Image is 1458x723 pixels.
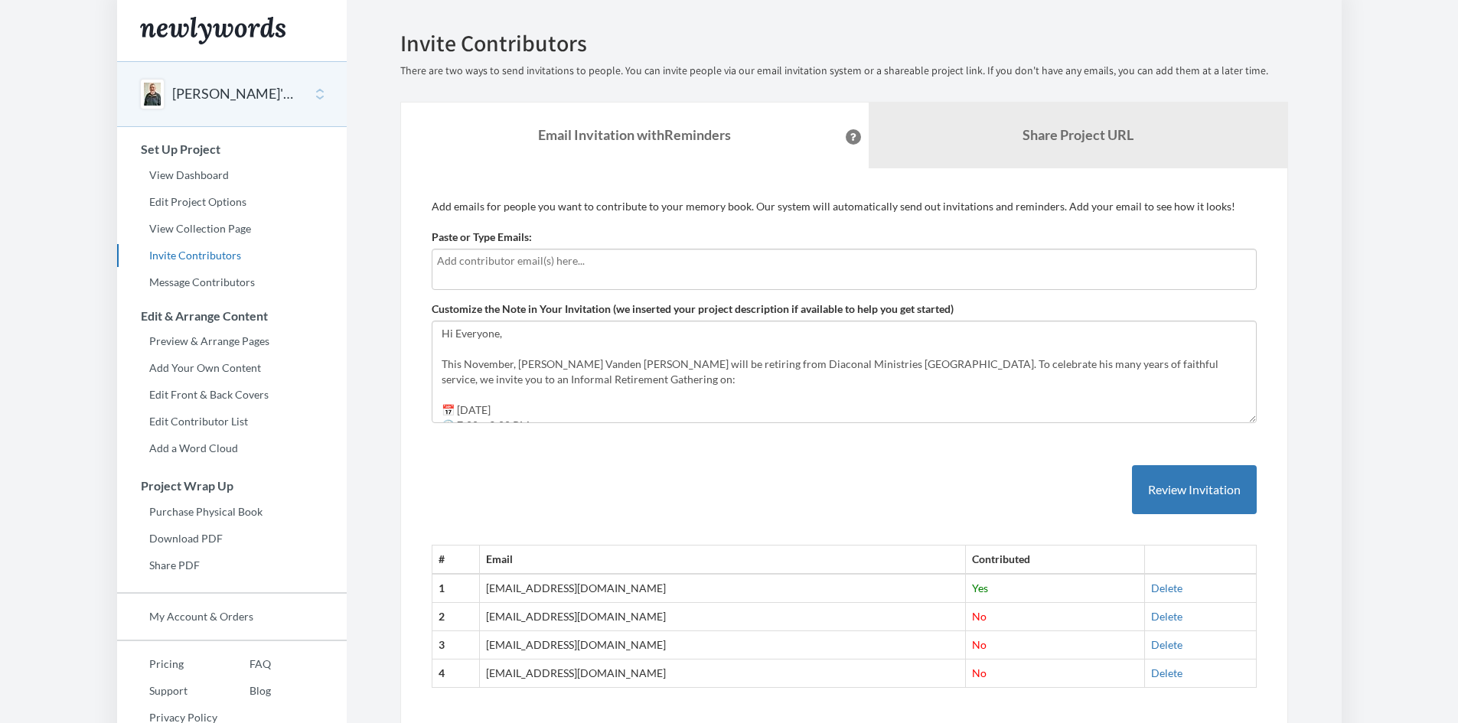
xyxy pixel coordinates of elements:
[480,631,965,659] td: [EMAIL_ADDRESS][DOMAIN_NAME]
[1151,666,1182,679] a: Delete
[432,603,480,631] th: 2
[1132,465,1257,515] button: Review Invitation
[117,653,217,676] a: Pricing
[432,199,1257,214] p: Add emails for people you want to contribute to your memory book. Our system will automatically s...
[432,659,480,688] th: 4
[117,554,347,577] a: Share PDF
[117,271,347,294] a: Message Contributors
[117,410,347,433] a: Edit Contributor List
[480,603,965,631] td: [EMAIL_ADDRESS][DOMAIN_NAME]
[432,574,480,602] th: 1
[1151,581,1182,594] a: Delete
[118,479,347,493] h3: Project Wrap Up
[1023,126,1133,143] b: Share Project URL
[117,437,347,460] a: Add a Word Cloud
[432,230,532,245] label: Paste or Type Emails:
[432,546,480,574] th: #
[437,252,1251,269] input: Add contributor email(s) here...
[1151,638,1182,651] a: Delete
[972,610,987,623] span: No
[118,309,347,323] h3: Edit & Arrange Content
[480,546,965,574] th: Email
[972,638,987,651] span: No
[432,301,954,317] label: Customize the Note in Your Invitation (we inserted your project description if available to help ...
[117,164,347,187] a: View Dashboard
[972,666,987,679] span: No
[480,574,965,602] td: [EMAIL_ADDRESS][DOMAIN_NAME]
[117,527,347,550] a: Download PDF
[1151,610,1182,623] a: Delete
[117,500,347,523] a: Purchase Physical Book
[217,679,271,702] a: Blog
[117,191,347,213] a: Edit Project Options
[140,17,285,44] img: Newlywords logo
[432,321,1257,423] textarea: Hi Everyone, This November, [PERSON_NAME] Vanden [PERSON_NAME] will be retiring from Diaconal Min...
[117,330,347,353] a: Preview & Arrange Pages
[972,581,988,594] span: Yes
[538,126,731,143] strong: Email Invitation with Reminders
[117,357,347,379] a: Add Your Own Content
[217,653,271,676] a: FAQ
[118,142,347,156] h3: Set Up Project
[117,605,347,628] a: My Account & Orders
[117,383,347,406] a: Edit Front & Back Covers
[400,64,1288,79] p: There are two ways to send invitations to people. You can invite people via our email invitation ...
[400,31,1288,56] h2: Invite Contributors
[480,659,965,688] td: [EMAIL_ADDRESS][DOMAIN_NAME]
[117,217,347,240] a: View Collection Page
[117,244,347,267] a: Invite Contributors
[432,631,480,659] th: 3
[965,546,1144,574] th: Contributed
[172,84,296,104] button: [PERSON_NAME]'s Retirement
[117,679,217,702] a: Support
